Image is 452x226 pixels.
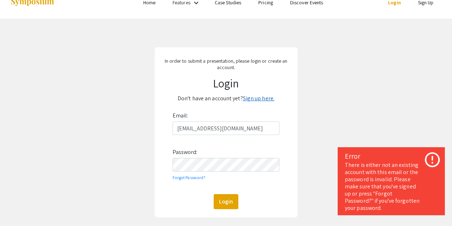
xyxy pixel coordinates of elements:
div: Error [345,151,438,162]
a: Forgot Password? [173,175,206,180]
p: In order to submit a presentation, please login or create an account. [159,58,293,71]
label: Password: [173,146,198,158]
p: Don't have an account yet? [159,93,293,104]
iframe: Chat [5,194,30,221]
h1: Login [159,76,293,90]
label: Email: [173,110,188,121]
div: There is either not an existing account with this email or the password is invalid. Please make s... [345,162,438,212]
a: Sign up here. [243,95,274,102]
button: Login [214,194,238,209]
